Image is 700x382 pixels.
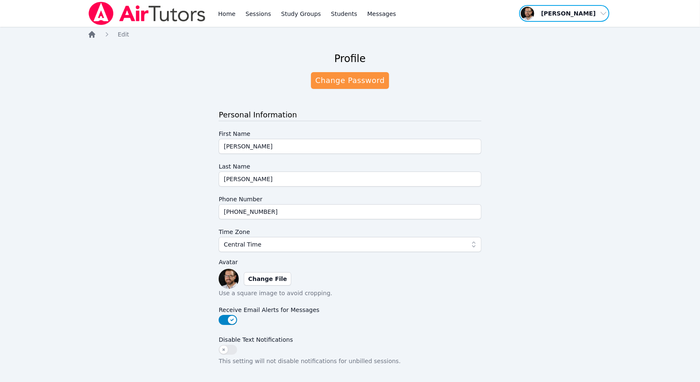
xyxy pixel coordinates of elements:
a: Change Password [311,72,389,89]
h2: Profile [334,52,366,65]
nav: Breadcrumb [88,30,613,39]
span: Central Time [224,239,261,249]
a: Edit [118,30,129,39]
span: Edit [118,31,129,38]
p: Use a square image to avoid cropping. [219,289,481,297]
p: This setting will not disable notifications for unbilled sessions. [219,357,481,365]
label: Time Zone [219,224,481,237]
label: Phone Number [219,192,481,204]
label: Change File [244,272,291,286]
button: Central Time [219,237,481,252]
label: Avatar [219,257,481,267]
label: Disable Text Notifications [219,332,481,345]
span: Messages [367,10,396,18]
label: First Name [219,126,481,139]
h3: Personal Information [219,109,481,121]
img: preview [219,269,239,289]
label: Last Name [219,159,481,172]
img: Air Tutors [88,2,206,25]
label: Receive Email Alerts for Messages [219,302,481,315]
